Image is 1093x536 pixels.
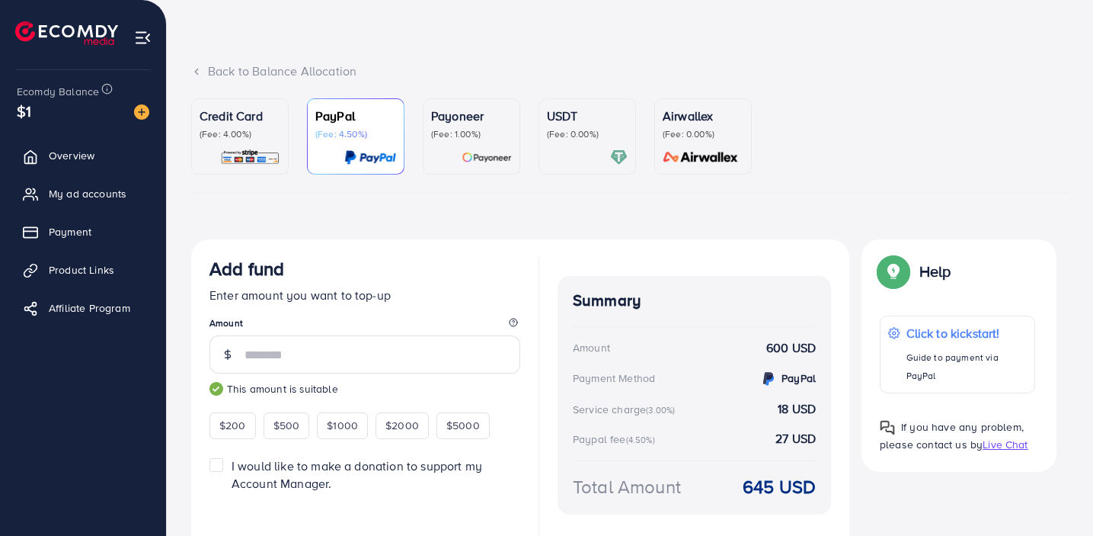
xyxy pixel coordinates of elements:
[547,107,628,125] p: USDT
[11,140,155,171] a: Overview
[17,100,31,122] span: $1
[315,107,396,125] p: PayPal
[906,348,1027,385] p: Guide to payment via PayPal
[880,419,1024,452] span: If you have any problem, please contact us by
[209,381,520,396] small: This amount is suitable
[431,107,512,125] p: Payoneer
[191,63,1069,80] div: Back to Balance Allocation
[327,418,358,433] span: $1000
[49,148,94,163] span: Overview
[11,178,155,209] a: My ad accounts
[11,293,155,323] a: Affiliate Program
[658,149,743,166] img: card
[573,371,655,386] div: Payment Method
[663,128,743,140] p: (Fee: 0.00%)
[781,371,816,386] strong: PayPal
[209,382,223,396] img: guide
[315,128,396,140] p: (Fee: 4.50%)
[431,128,512,140] p: (Fee: 1.00%)
[134,29,152,47] img: menu
[273,418,300,433] span: $500
[906,324,1027,342] p: Click to kickstart!
[778,400,816,418] strong: 18 USD
[775,430,816,448] strong: 27 USD
[663,107,743,125] p: Airwallex
[1028,467,1082,525] iframe: Chat
[462,149,512,166] img: card
[919,262,951,281] p: Help
[49,186,126,201] span: My ad accounts
[200,128,280,140] p: (Fee: 4.00%)
[743,473,816,500] strong: 645 USD
[209,258,284,280] h3: Add fund
[759,370,778,388] img: credit
[446,418,480,433] span: $5000
[209,316,520,335] legend: Amount
[209,286,520,304] p: Enter amount you want to top-up
[573,291,816,310] h4: Summary
[49,300,130,316] span: Affiliate Program
[134,104,149,120] img: image
[15,21,118,45] img: logo
[344,149,396,166] img: card
[220,149,280,166] img: card
[983,437,1027,452] span: Live Chat
[547,128,628,140] p: (Fee: 0.00%)
[573,473,681,500] div: Total Amount
[385,418,419,433] span: $2000
[219,418,246,433] span: $200
[200,107,280,125] p: Credit Card
[11,255,155,285] a: Product Links
[610,149,628,166] img: card
[626,434,655,446] small: (4.50%)
[573,340,610,355] div: Amount
[49,262,114,278] span: Product Links
[17,84,99,99] span: Ecomdy Balance
[573,402,679,417] div: Service charge
[11,217,155,247] a: Payment
[766,339,816,357] strong: 600 USD
[49,224,91,239] span: Payment
[880,258,907,285] img: Popup guide
[880,420,895,435] img: Popup guide
[573,432,660,447] div: Paypal fee
[232,457,482,492] span: I would like to make a donation to support my Account Manager.
[646,404,675,416] small: (3.00%)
